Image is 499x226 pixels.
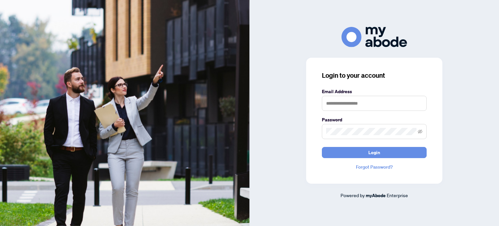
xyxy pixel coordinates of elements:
h3: Login to your account [322,71,427,80]
a: Forgot Password? [322,163,427,171]
label: Password [322,116,427,123]
span: Login [368,147,380,158]
span: eye-invisible [418,129,422,134]
span: Powered by [341,192,365,198]
button: Login [322,147,427,158]
span: Enterprise [387,192,408,198]
img: ma-logo [342,27,407,47]
label: Email Address [322,88,427,95]
a: myAbode [366,192,386,199]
